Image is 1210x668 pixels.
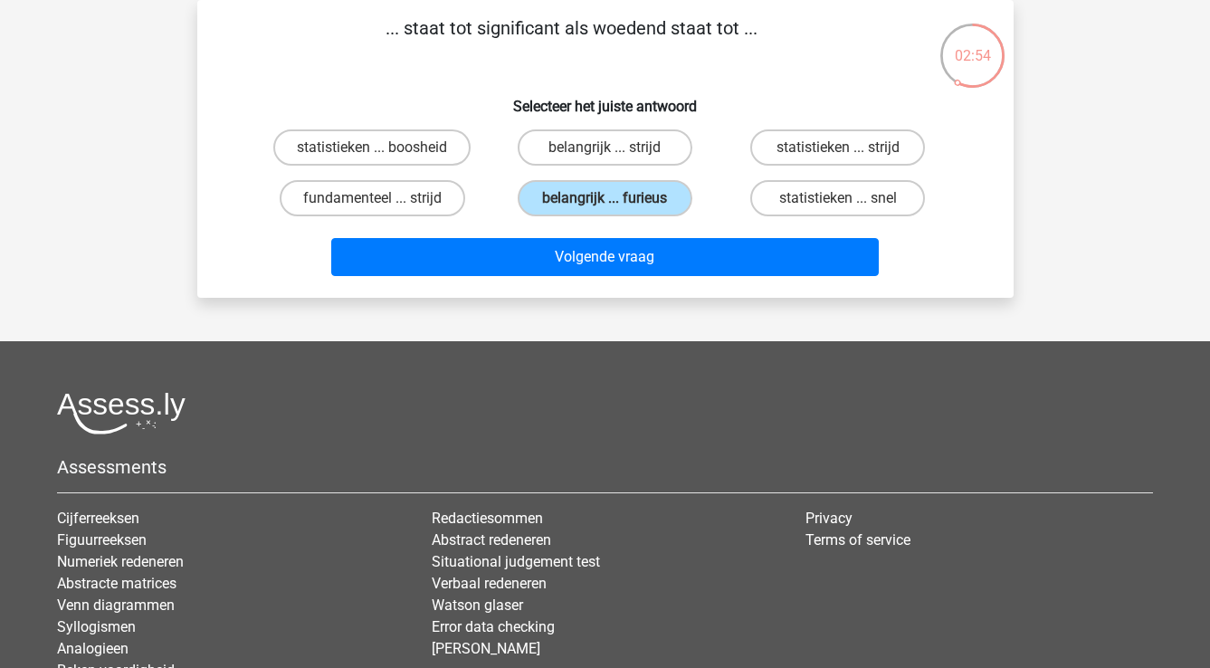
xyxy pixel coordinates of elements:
div: 02:54 [938,22,1006,67]
a: Figuurreeksen [57,531,147,549]
label: belangrijk ... strijd [518,129,692,166]
a: Abstracte matrices [57,575,176,592]
a: Situational judgement test [432,553,600,570]
a: Abstract redeneren [432,531,551,549]
h5: Assessments [57,456,1153,478]
a: [PERSON_NAME] [432,640,540,657]
a: Redactiesommen [432,510,543,527]
a: Watson glaser [432,596,523,614]
label: belangrijk ... furieus [518,180,692,216]
label: statistieken ... boosheid [273,129,471,166]
img: Assessly logo [57,392,186,434]
label: fundamenteel ... strijd [280,180,465,216]
a: Cijferreeksen [57,510,139,527]
a: Venn diagrammen [57,596,175,614]
a: Syllogismen [57,618,136,635]
a: Analogieen [57,640,129,657]
a: Privacy [805,510,853,527]
label: statistieken ... snel [750,180,925,216]
a: Numeriek redeneren [57,553,184,570]
label: statistieken ... strijd [750,129,925,166]
button: Volgende vraag [331,238,879,276]
a: Error data checking [432,618,555,635]
a: Verbaal redeneren [432,575,547,592]
p: ... staat tot significant als woedend staat tot ... [226,14,917,69]
h6: Selecteer het juiste antwoord [226,83,985,115]
a: Terms of service [805,531,910,549]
